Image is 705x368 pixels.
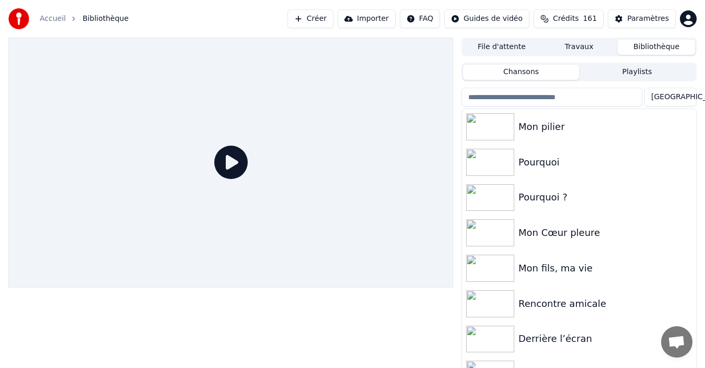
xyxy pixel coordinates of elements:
div: Derrière l’écran [518,331,681,346]
span: Bibliothèque [83,14,129,24]
span: 161 [583,14,597,24]
button: Créer [287,9,333,28]
a: Accueil [40,14,66,24]
nav: breadcrumb [40,14,129,24]
button: Playlists [579,65,695,80]
button: File d'attente [463,40,540,55]
button: FAQ [400,9,440,28]
button: Paramètres [608,9,676,28]
div: Pourquoi [518,155,692,170]
button: Crédits161 [534,9,604,28]
div: Mon Cœur pleure [518,225,692,240]
div: Mon fils, ma vie [518,261,692,276]
button: Guides de vidéo [444,9,529,28]
div: Pourquoi ? [518,190,692,205]
div: Rencontre amicale [518,296,692,311]
span: Crédits [553,14,579,24]
div: Ouvrir le chat [661,326,692,358]
button: Bibliothèque [618,40,695,55]
button: Importer [338,9,396,28]
div: Paramètres [627,14,669,24]
button: Travaux [540,40,618,55]
img: youka [8,8,29,29]
button: Chansons [463,65,579,80]
div: Mon pilier [518,120,692,134]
